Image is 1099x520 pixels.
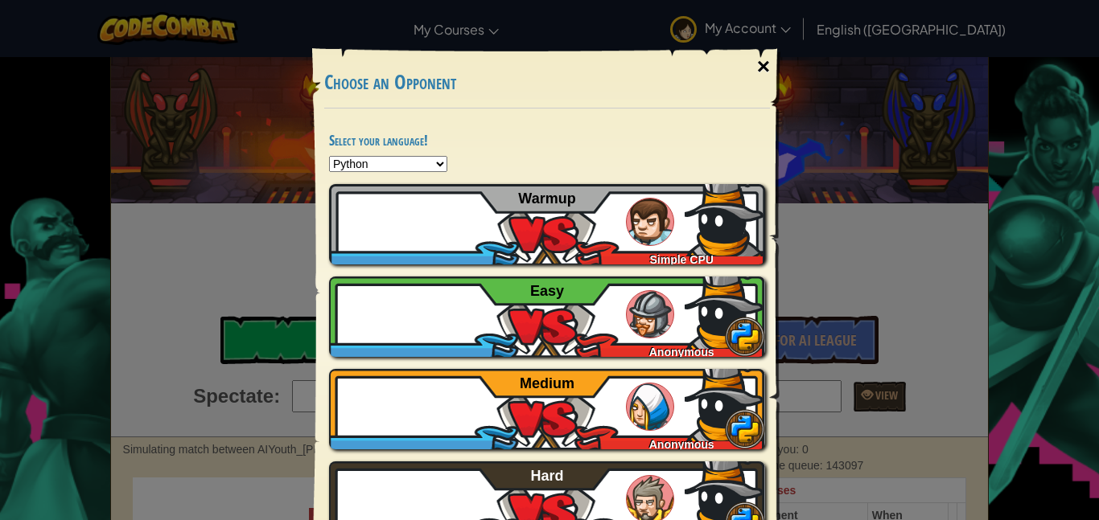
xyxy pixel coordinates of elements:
img: humans_ladder_easy.png [626,290,674,338]
span: Warmup [518,190,575,207]
img: bpQAAAABJRU5ErkJggg== [685,268,765,349]
div: × [745,43,782,90]
img: bpQAAAABJRU5ErkJggg== [685,176,765,256]
span: Medium [520,375,574,391]
h3: Choose an Opponent [324,72,770,93]
a: Anonymous [329,369,765,449]
img: humans_ladder_tutorial.png [626,198,674,246]
a: Simple CPU [329,184,765,264]
span: Anonymous [649,438,714,451]
span: Easy [530,283,564,299]
img: bpQAAAABJRU5ErkJggg== [685,361,765,441]
span: Hard [531,468,564,484]
img: humans_ladder_medium.png [626,383,674,431]
a: Anonymous [329,276,765,357]
h4: Select your language! [329,133,765,148]
span: Anonymous [649,346,714,358]
span: Simple CPU [650,253,714,266]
